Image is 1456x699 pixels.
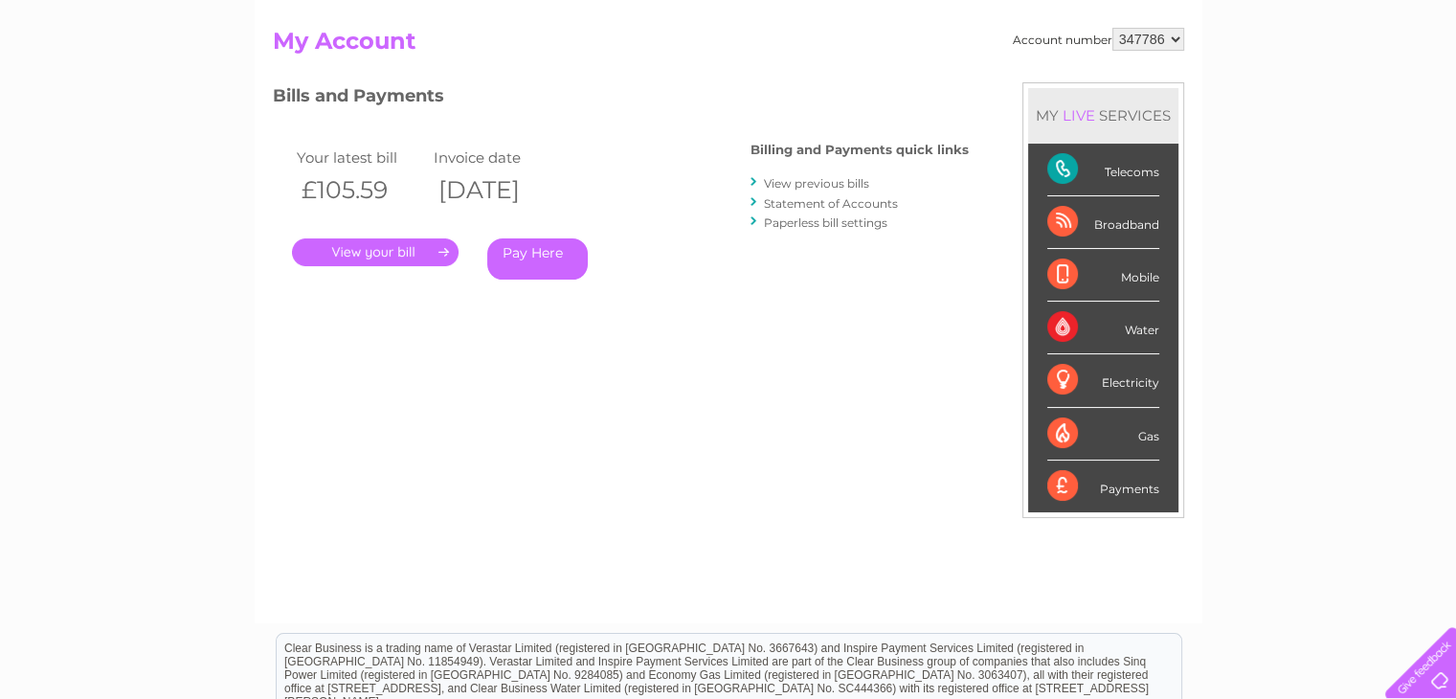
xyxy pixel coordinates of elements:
td: Invoice date [429,145,567,170]
a: 0333 014 3131 [1095,10,1227,34]
div: Water [1047,302,1159,354]
a: . [292,238,459,266]
h4: Billing and Payments quick links [750,143,969,157]
div: Payments [1047,461,1159,512]
h2: My Account [273,28,1184,64]
div: Account number [1013,28,1184,51]
a: Statement of Accounts [764,196,898,211]
div: Electricity [1047,354,1159,407]
div: Gas [1047,408,1159,461]
a: Blog [1289,81,1317,96]
a: Energy [1167,81,1209,96]
th: £105.59 [292,170,430,210]
h3: Bills and Payments [273,82,969,116]
a: Contact [1329,81,1376,96]
a: Water [1119,81,1155,96]
img: logo.png [51,50,148,108]
td: Your latest bill [292,145,430,170]
th: [DATE] [429,170,567,210]
div: LIVE [1059,106,1099,124]
div: Broadband [1047,196,1159,249]
a: Telecoms [1221,81,1278,96]
a: View previous bills [764,176,869,191]
div: Mobile [1047,249,1159,302]
div: Telecoms [1047,144,1159,196]
div: MY SERVICES [1028,88,1178,143]
a: Paperless bill settings [764,215,887,230]
a: Log out [1393,81,1438,96]
div: Clear Business is a trading name of Verastar Limited (registered in [GEOGRAPHIC_DATA] No. 3667643... [277,11,1181,93]
a: Pay Here [487,238,588,280]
